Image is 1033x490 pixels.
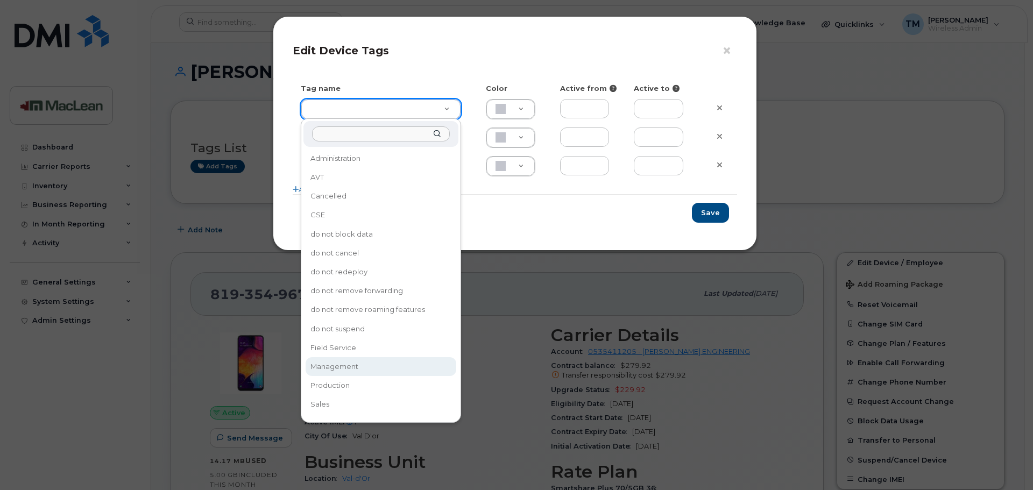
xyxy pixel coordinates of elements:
[307,339,455,356] div: Field Service
[307,226,455,243] div: do not block data
[307,169,455,186] div: AVT
[307,207,455,224] div: CSE
[307,282,455,299] div: do not remove forwarding
[307,321,455,337] div: do not suspend
[307,150,455,167] div: Administration
[307,358,455,375] div: Management
[307,245,455,261] div: do not cancel
[307,302,455,318] div: do not remove roaming features
[307,264,455,280] div: do not redeploy
[307,188,455,204] div: Cancelled
[307,377,455,394] div: Production
[307,396,455,413] div: Sales
[307,415,455,432] div: Spare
